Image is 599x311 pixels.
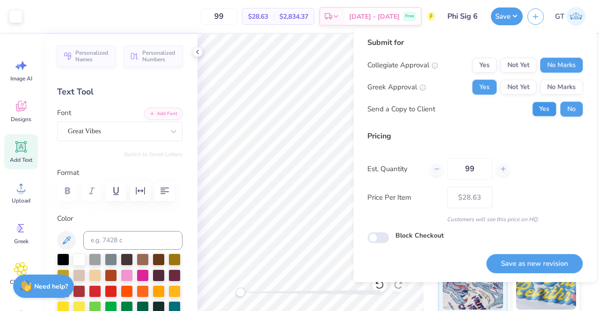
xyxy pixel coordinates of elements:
img: Gayathree Thangaraj [567,7,585,26]
span: Image AI [10,75,32,82]
label: Price Per Item [367,192,440,203]
span: Upload [12,197,30,204]
label: Format [57,167,183,178]
input: – – [447,158,492,180]
span: Personalized Names [75,50,110,63]
button: Personalized Names [57,45,116,67]
span: [DATE] - [DATE] [349,12,400,22]
span: Clipart & logos [6,278,37,293]
img: Puff Ink [516,263,577,310]
button: Not Yet [500,58,536,72]
strong: Need help? [34,282,68,291]
button: No [560,101,583,116]
div: Greek Approval [367,82,426,93]
button: No Marks [540,80,583,94]
span: Designs [11,116,31,123]
button: Personalized Numbers [124,45,183,67]
label: Color [57,213,183,224]
label: Est. Quantity [367,164,423,174]
button: Switch to Greek Letters [124,151,183,158]
span: $28.63 [248,12,268,22]
div: Customers will see this price on HQ. [367,215,583,224]
button: Save as new revision [486,254,583,273]
button: Yes [472,58,497,72]
div: Pricing [367,130,583,142]
span: Greek [14,238,29,245]
div: Accessibility label [236,288,245,297]
button: Add Font [144,108,183,120]
div: Collegiate Approval [367,60,438,71]
button: Save [491,7,523,25]
span: $2,834.37 [279,12,308,22]
span: Free [405,13,414,20]
label: Block Checkout [395,231,444,240]
button: Yes [472,80,497,94]
button: No Marks [540,58,583,72]
div: Submit for [367,37,583,48]
span: Add Text [10,156,32,164]
a: GT [551,7,590,26]
span: Personalized Numbers [142,50,177,63]
input: – – [201,8,237,25]
div: Text Tool [57,86,183,98]
input: Untitled Design [440,7,486,26]
div: Send a Copy to Client [367,104,435,115]
span: GT [555,11,564,22]
button: Not Yet [500,80,536,94]
button: Yes [532,101,556,116]
label: Font [57,108,71,118]
input: e.g. 7428 c [83,231,183,250]
img: Standard [443,263,503,310]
